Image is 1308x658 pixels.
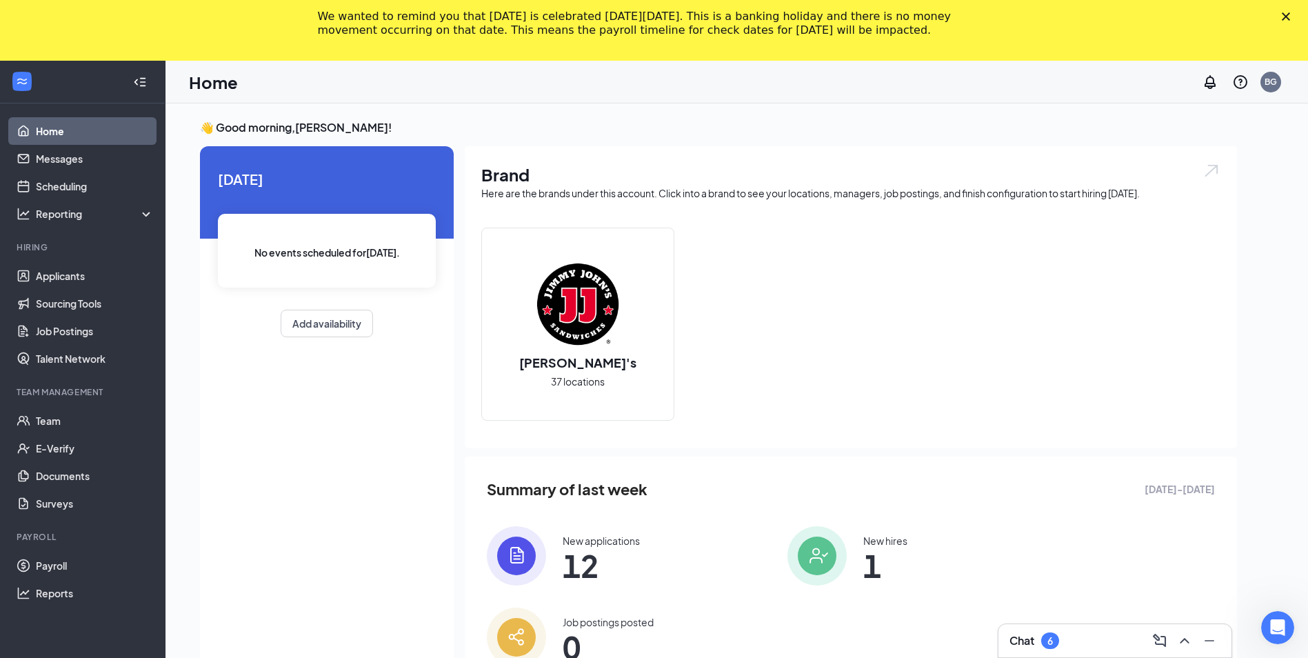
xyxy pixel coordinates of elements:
img: Jimmy John's [534,260,622,348]
span: [DATE] [218,168,436,190]
a: Scheduling [36,172,154,200]
span: Summary of last week [487,477,647,501]
svg: Notifications [1202,74,1218,90]
iframe: Intercom live chat [1261,611,1294,644]
span: 1 [863,553,907,578]
div: Close [1282,12,1296,21]
div: New hires [863,534,907,548]
div: BG [1265,76,1277,88]
svg: Analysis [17,207,30,221]
a: Payroll [36,552,154,579]
svg: QuestionInfo [1232,74,1249,90]
h3: 👋 Good morning, [PERSON_NAME] ! [200,120,1237,135]
a: Job Postings [36,317,154,345]
div: 6 [1047,635,1053,647]
span: 12 [563,553,640,578]
a: Talent Network [36,345,154,372]
a: Messages [36,145,154,172]
a: Surveys [36,490,154,517]
div: We wanted to remind you that [DATE] is celebrated [DATE][DATE]. This is a banking holiday and the... [318,10,969,37]
button: ComposeMessage [1149,630,1171,652]
span: [DATE] - [DATE] [1145,481,1215,497]
div: Job postings posted [563,615,654,629]
a: E-Verify [36,435,154,462]
a: Documents [36,462,154,490]
a: Applicants [36,262,154,290]
div: Team Management [17,386,151,398]
a: Sourcing Tools [36,290,154,317]
span: No events scheduled for [DATE] . [254,245,400,260]
svg: Minimize [1201,632,1218,649]
div: Payroll [17,531,151,543]
h1: Brand [481,163,1220,186]
button: Minimize [1198,630,1220,652]
button: Add availability [281,310,373,337]
img: open.6027fd2a22e1237b5b06.svg [1203,163,1220,179]
svg: Collapse [133,75,147,89]
svg: ComposeMessage [1151,632,1168,649]
span: 37 locations [551,374,605,389]
a: Reports [36,579,154,607]
h3: Chat [1009,633,1034,648]
a: Team [36,407,154,435]
h2: [PERSON_NAME]'s [505,354,650,371]
h1: Home [189,70,238,94]
div: Reporting [36,207,154,221]
div: Hiring [17,241,151,253]
div: New applications [563,534,640,548]
div: Here are the brands under this account. Click into a brand to see your locations, managers, job p... [481,186,1220,200]
svg: WorkstreamLogo [15,74,29,88]
svg: ChevronUp [1176,632,1193,649]
a: Home [36,117,154,145]
button: ChevronUp [1174,630,1196,652]
img: icon [787,526,847,586]
img: icon [487,526,546,586]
